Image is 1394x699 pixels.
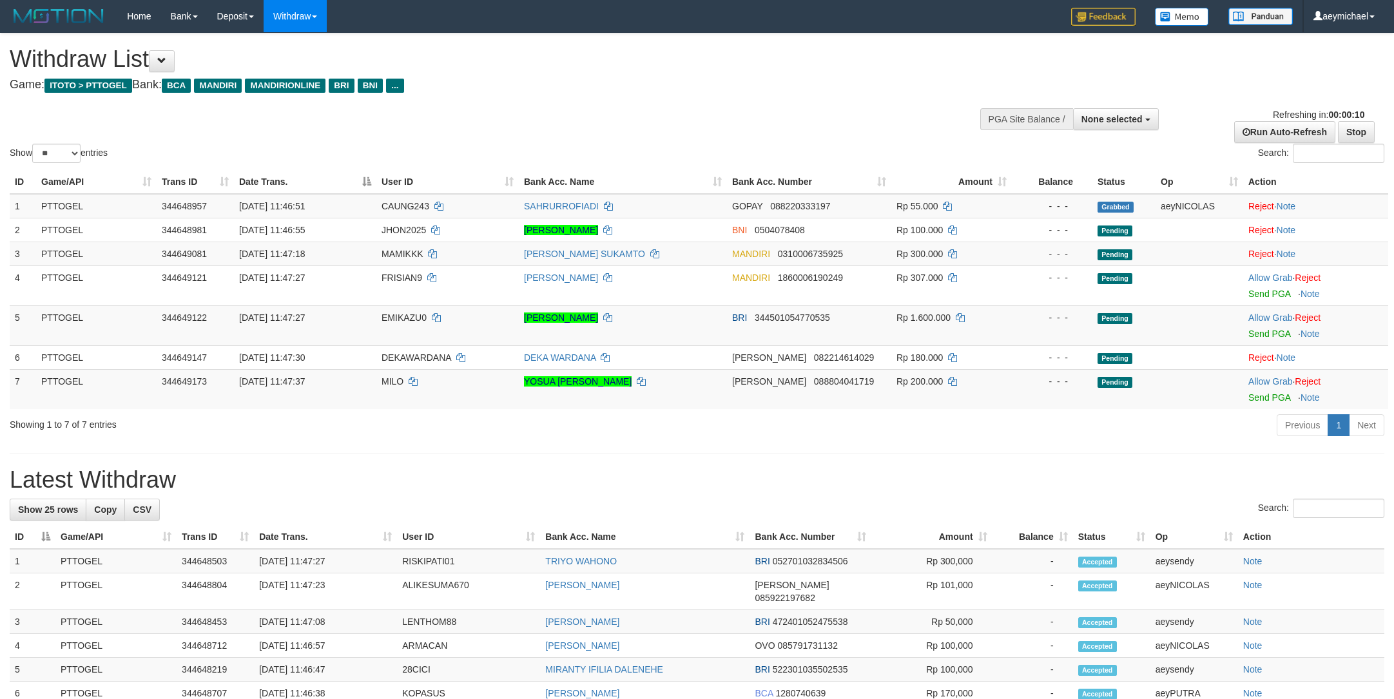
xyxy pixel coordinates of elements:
[162,79,191,93] span: BCA
[896,225,943,235] span: Rp 100.000
[1078,617,1117,628] span: Accepted
[1098,273,1132,284] span: Pending
[1150,525,1238,549] th: Op: activate to sort column ascending
[239,201,305,211] span: [DATE] 11:46:51
[1248,289,1290,299] a: Send PGA
[10,79,916,91] h4: Game: Bank:
[162,201,207,211] span: 344648957
[1243,265,1388,305] td: ·
[36,194,157,218] td: PTTOGEL
[177,549,254,573] td: 344648503
[1328,414,1350,436] a: 1
[36,369,157,409] td: PTTOGEL
[55,573,177,610] td: PTTOGEL
[254,658,397,682] td: [DATE] 11:46:47
[10,170,36,194] th: ID
[896,352,943,363] span: Rp 180.000
[755,664,770,675] span: BRI
[755,640,775,651] span: OVO
[1248,249,1274,259] a: Reject
[10,658,55,682] td: 5
[896,273,943,283] span: Rp 307.000
[10,194,36,218] td: 1
[1098,377,1132,388] span: Pending
[896,376,943,387] span: Rp 200.000
[755,556,770,566] span: BRI
[86,499,125,521] a: Copy
[162,273,207,283] span: 344649121
[1301,329,1320,339] a: Note
[1150,573,1238,610] td: aeyNICOLAS
[871,658,992,682] td: Rp 100,000
[234,170,376,194] th: Date Trans.: activate to sort column descending
[778,273,843,283] span: Copy 1860006190249 to clipboard
[382,352,451,363] span: DEKAWARDANA
[750,525,871,549] th: Bank Acc. Number: activate to sort column ascending
[36,305,157,345] td: PTTOGEL
[1248,225,1274,235] a: Reject
[732,201,762,211] span: GOPAY
[1081,114,1143,124] span: None selected
[1349,414,1384,436] a: Next
[1243,617,1263,627] a: Note
[1328,110,1364,120] strong: 00:00:10
[1243,305,1388,345] td: ·
[773,617,848,627] span: Copy 472401052475538 to clipboard
[992,634,1073,658] td: -
[1273,110,1364,120] span: Refreshing in:
[778,640,838,651] span: Copy 085791731132 to clipboard
[1243,556,1263,566] a: Note
[1098,202,1134,213] span: Grabbed
[386,79,403,93] span: ...
[382,312,427,323] span: EMIKAZU0
[177,658,254,682] td: 344648219
[755,225,805,235] span: Copy 0504078408 to clipboard
[55,525,177,549] th: Game/API: activate to sort column ascending
[1243,580,1263,590] a: Note
[10,6,108,26] img: MOTION_logo.png
[10,305,36,345] td: 5
[1155,8,1209,26] img: Button%20Memo.svg
[239,249,305,259] span: [DATE] 11:47:18
[382,376,403,387] span: MILO
[755,312,830,323] span: Copy 344501054770535 to clipboard
[239,225,305,235] span: [DATE] 11:46:55
[1150,658,1238,682] td: aeysendy
[162,249,207,259] span: 344649081
[1248,312,1295,323] span: ·
[10,46,916,72] h1: Withdraw List
[157,170,234,194] th: Trans ID: activate to sort column ascending
[980,108,1073,130] div: PGA Site Balance /
[397,573,540,610] td: ALIKESUMA670
[1098,249,1132,260] span: Pending
[1156,194,1243,218] td: aeyNICOLAS
[992,549,1073,573] td: -
[891,170,1012,194] th: Amount: activate to sort column ascending
[1092,170,1156,194] th: Status
[755,688,773,698] span: BCA
[10,634,55,658] td: 4
[775,688,826,698] span: Copy 1280740639 to clipboard
[896,249,943,259] span: Rp 300.000
[1017,271,1087,284] div: - - -
[10,144,108,163] label: Show entries
[254,549,397,573] td: [DATE] 11:47:27
[10,610,55,634] td: 3
[778,249,843,259] span: Copy 0310006735925 to clipboard
[1078,580,1117,591] span: Accepted
[1248,352,1274,363] a: Reject
[519,170,727,194] th: Bank Acc. Name: activate to sort column ascending
[871,634,992,658] td: Rp 100,000
[36,345,157,369] td: PTTOGEL
[1248,376,1292,387] a: Allow Grab
[1277,201,1296,211] a: Note
[10,413,571,431] div: Showing 1 to 7 of 7 entries
[727,170,891,194] th: Bank Acc. Number: activate to sort column ascending
[1248,312,1292,323] a: Allow Grab
[1248,201,1274,211] a: Reject
[755,580,829,590] span: [PERSON_NAME]
[1078,641,1117,652] span: Accepted
[524,249,645,259] a: [PERSON_NAME] SUKAMTO
[1295,273,1321,283] a: Reject
[36,170,157,194] th: Game/API: activate to sort column ascending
